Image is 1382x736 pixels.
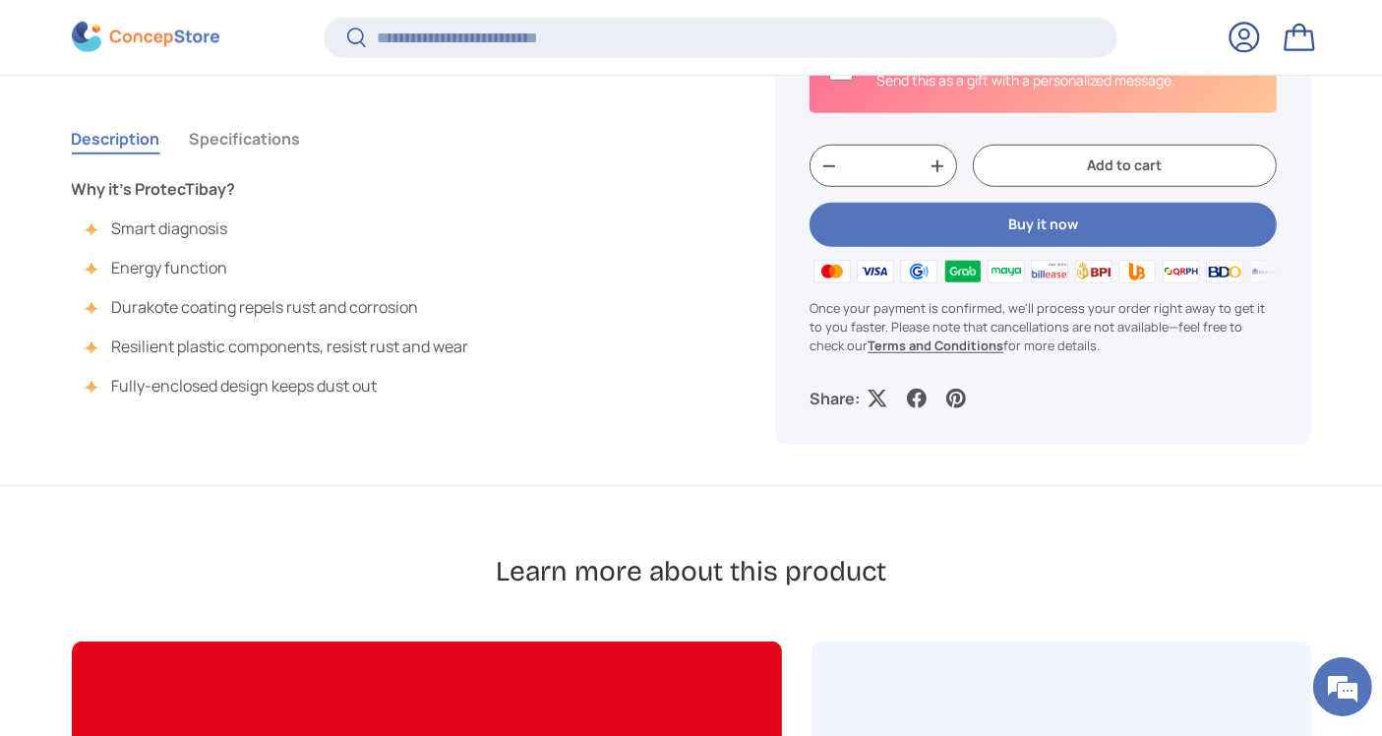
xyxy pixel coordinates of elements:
[1246,257,1290,286] img: metrobank
[985,257,1028,286] img: maya
[1203,257,1246,286] img: bdo
[91,216,469,240] li: Smart diagnosis​
[72,116,160,161] button: Description
[190,116,301,161] button: Specifications
[973,145,1276,187] button: Add to cart
[1072,257,1115,286] img: bpi
[91,295,469,319] li: Durakote coating repels rust and corrosion​
[810,387,860,410] p: Share:
[1028,257,1071,286] img: billease
[854,257,897,286] img: visa
[1159,257,1202,286] img: qrph
[868,336,1003,353] a: Terms and Conditions
[1115,257,1159,286] img: ubp
[72,178,236,200] strong: Why it’s ProtecTibay?​
[91,335,469,358] li: Resilient plastic components, resist rust and wear​
[810,257,853,286] img: master
[940,257,984,286] img: grabpay
[91,256,469,279] li: Energy function​
[810,203,1276,247] button: Buy it now
[72,22,219,52] img: ConcepStore
[91,374,469,398] li: Fully-enclosed design keeps dust out
[496,554,886,590] h2: Learn more about this product
[810,298,1276,355] p: Once your payment is confirmed, we'll process your order right away to get it to you faster. Plea...
[897,257,940,286] img: gcash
